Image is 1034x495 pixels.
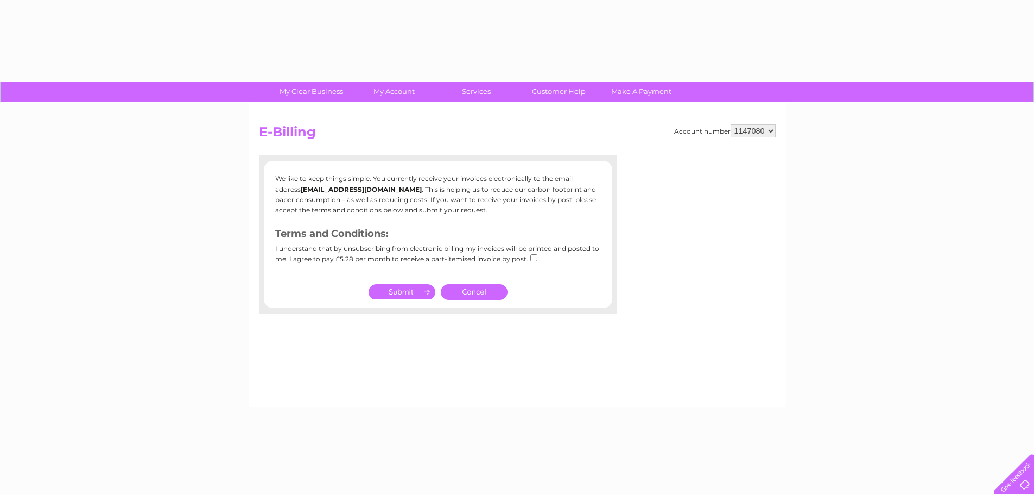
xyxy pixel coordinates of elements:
[369,284,435,299] input: Submit
[597,82,686,102] a: Make A Payment
[432,82,521,102] a: Services
[275,173,601,215] p: We like to keep things simple. You currently receive your invoices electronically to the email ad...
[267,82,356,102] a: My Clear Business
[514,82,604,102] a: Customer Help
[259,124,776,145] h2: E-Billing
[349,82,439,102] a: My Account
[275,226,601,245] h3: Terms and Conditions:
[275,245,601,271] div: I understand that by unsubscribing from electronic billing my invoices will be printed and posted...
[301,185,422,193] b: [EMAIL_ADDRESS][DOMAIN_NAME]
[441,284,508,300] a: Cancel
[674,124,776,137] div: Account number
